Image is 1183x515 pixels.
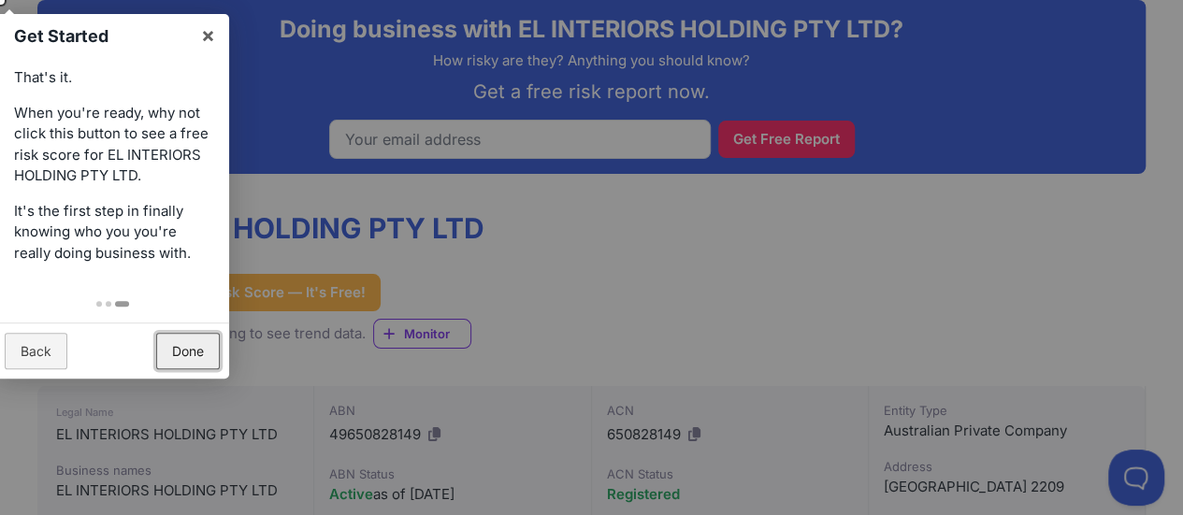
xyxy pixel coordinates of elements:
[14,201,210,265] p: It's the first step in finally knowing who you you're really doing business with.
[187,14,229,56] a: ×
[156,333,220,369] a: Done
[14,67,210,89] p: That's it.
[14,23,191,49] h1: Get Started
[5,333,67,369] a: Back
[14,103,210,187] p: When you're ready, why not click this button to see a free risk score for EL INTERIORS HOLDING PT...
